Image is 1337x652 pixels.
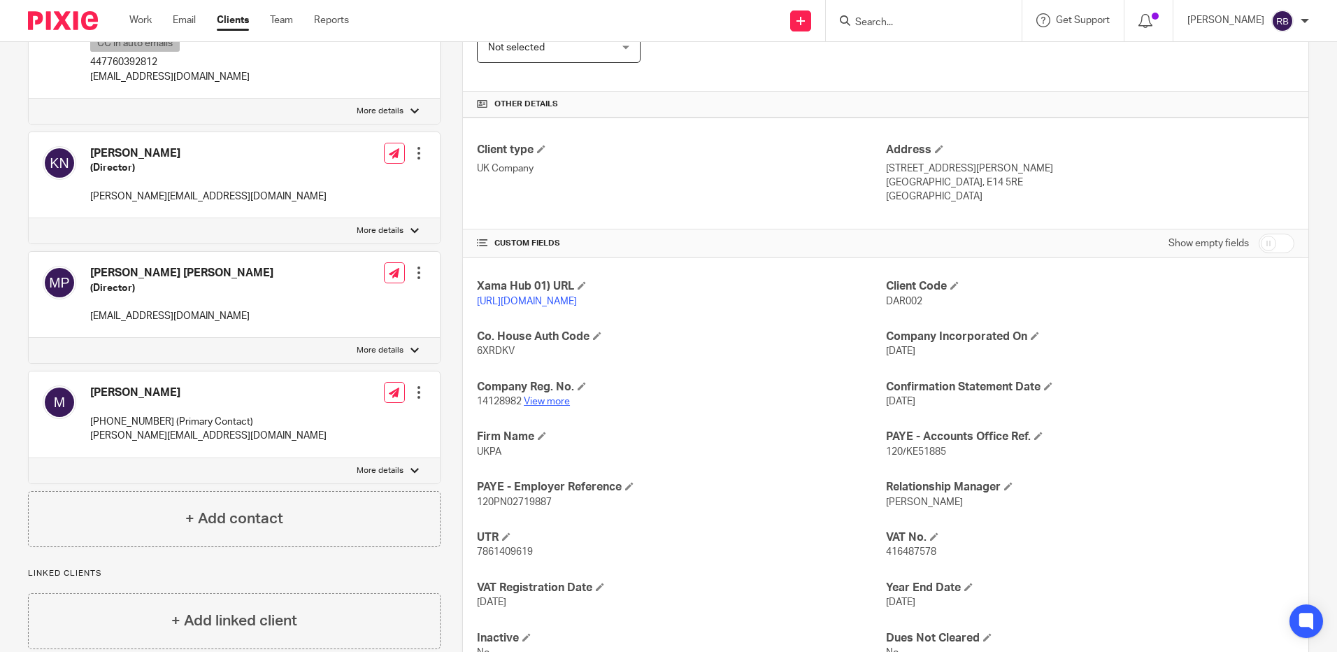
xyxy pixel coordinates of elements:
[886,447,946,457] span: 120/KE51885
[1168,236,1249,250] label: Show empty fields
[270,13,293,27] a: Team
[1187,13,1264,27] p: [PERSON_NAME]
[524,397,570,406] a: View more
[43,266,76,299] img: svg%3E
[28,11,98,30] img: Pixie
[886,297,922,306] span: DAR002
[477,297,577,306] a: [URL][DOMAIN_NAME]
[90,70,250,84] p: [EMAIL_ADDRESS][DOMAIN_NAME]
[854,17,980,29] input: Search
[1056,15,1110,25] span: Get Support
[477,329,885,344] h4: Co. House Auth Code
[886,480,1294,495] h4: Relationship Manager
[314,13,349,27] a: Reports
[477,397,522,406] span: 14128982
[886,380,1294,395] h4: Confirmation Statement Date
[477,447,501,457] span: UKPA
[477,346,515,356] span: 6XRDKV
[477,162,885,176] p: UK Company
[90,146,327,161] h4: [PERSON_NAME]
[90,429,327,443] p: [PERSON_NAME][EMAIL_ADDRESS][DOMAIN_NAME]
[477,631,885,646] h4: Inactive
[90,161,327,175] h5: (Director)
[886,547,936,557] span: 416487578
[477,143,885,157] h4: Client type
[43,385,76,419] img: svg%3E
[886,397,915,406] span: [DATE]
[886,581,1294,595] h4: Year End Date
[886,597,915,607] span: [DATE]
[886,497,963,507] span: [PERSON_NAME]
[171,610,297,632] h4: + Add linked client
[90,55,250,69] p: 447760392812
[43,146,76,180] img: svg%3E
[357,465,403,476] p: More details
[477,279,885,294] h4: Xama Hub 01) URL
[185,508,283,530] h4: + Add contact
[90,415,327,429] p: [PHONE_NUMBER] (Primary Contact)
[90,309,273,323] p: [EMAIL_ADDRESS][DOMAIN_NAME]
[357,106,403,117] p: More details
[129,13,152,27] a: Work
[886,430,1294,444] h4: PAYE - Accounts Office Ref.
[217,13,249,27] a: Clients
[477,238,885,249] h4: CUSTOM FIELDS
[357,225,403,236] p: More details
[886,143,1294,157] h4: Address
[90,385,327,400] h4: [PERSON_NAME]
[477,547,533,557] span: 7861409619
[477,597,506,607] span: [DATE]
[28,568,441,579] p: Linked clients
[90,281,273,295] h5: (Director)
[1271,10,1294,32] img: svg%3E
[886,631,1294,646] h4: Dues Not Cleared
[477,497,552,507] span: 120PN02719887
[886,279,1294,294] h4: Client Code
[90,34,180,52] p: CC in auto emails
[494,99,558,110] span: Other details
[886,530,1294,545] h4: VAT No.
[886,176,1294,190] p: [GEOGRAPHIC_DATA], E14 5RE
[477,581,885,595] h4: VAT Registration Date
[886,162,1294,176] p: [STREET_ADDRESS][PERSON_NAME]
[488,43,545,52] span: Not selected
[886,329,1294,344] h4: Company Incorporated On
[477,480,885,495] h4: PAYE - Employer Reference
[477,380,885,395] h4: Company Reg. No.
[477,530,885,545] h4: UTR
[886,346,915,356] span: [DATE]
[90,190,327,204] p: [PERSON_NAME][EMAIL_ADDRESS][DOMAIN_NAME]
[357,345,403,356] p: More details
[477,430,885,444] h4: Firm Name
[90,266,273,281] h4: [PERSON_NAME] [PERSON_NAME]
[886,190,1294,204] p: [GEOGRAPHIC_DATA]
[173,13,196,27] a: Email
